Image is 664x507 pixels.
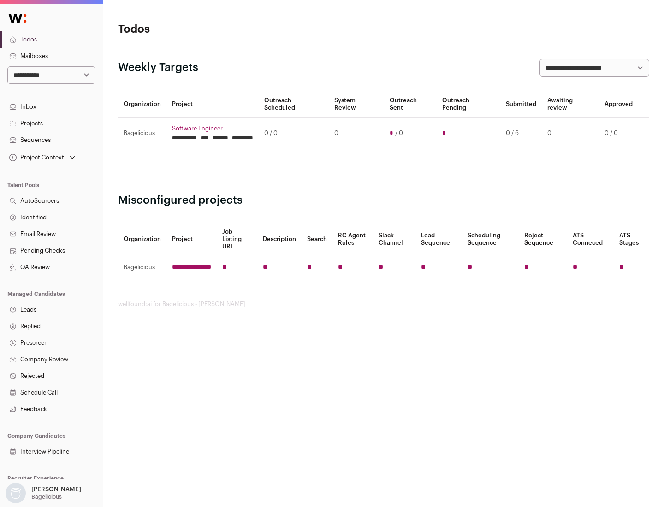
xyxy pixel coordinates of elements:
[500,118,542,149] td: 0 / 6
[542,91,599,118] th: Awaiting review
[31,486,81,493] p: [PERSON_NAME]
[172,125,253,132] a: Software Engineer
[415,223,462,256] th: Lead Sequence
[118,301,649,308] footer: wellfound:ai for Bagelicious - [PERSON_NAME]
[166,223,217,256] th: Project
[599,118,638,149] td: 0 / 0
[500,91,542,118] th: Submitted
[519,223,568,256] th: Reject Sequence
[4,483,83,503] button: Open dropdown
[332,223,373,256] th: RC Agent Rules
[329,91,384,118] th: System Review
[7,154,64,161] div: Project Context
[118,60,198,75] h2: Weekly Targets
[395,130,403,137] span: / 0
[118,256,166,279] td: Bagelicious
[4,9,31,28] img: Wellfound
[542,118,599,149] td: 0
[462,223,519,256] th: Scheduling Sequence
[599,91,638,118] th: Approved
[118,223,166,256] th: Organization
[118,118,166,149] td: Bagelicious
[7,151,77,164] button: Open dropdown
[384,91,437,118] th: Outreach Sent
[302,223,332,256] th: Search
[437,91,500,118] th: Outreach Pending
[118,193,649,208] h2: Misconfigured projects
[567,223,613,256] th: ATS Conneced
[373,223,415,256] th: Slack Channel
[166,91,259,118] th: Project
[118,22,295,37] h1: Todos
[259,91,329,118] th: Outreach Scheduled
[259,118,329,149] td: 0 / 0
[257,223,302,256] th: Description
[118,91,166,118] th: Organization
[614,223,649,256] th: ATS Stages
[31,493,62,501] p: Bagelicious
[217,223,257,256] th: Job Listing URL
[6,483,26,503] img: nopic.png
[329,118,384,149] td: 0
